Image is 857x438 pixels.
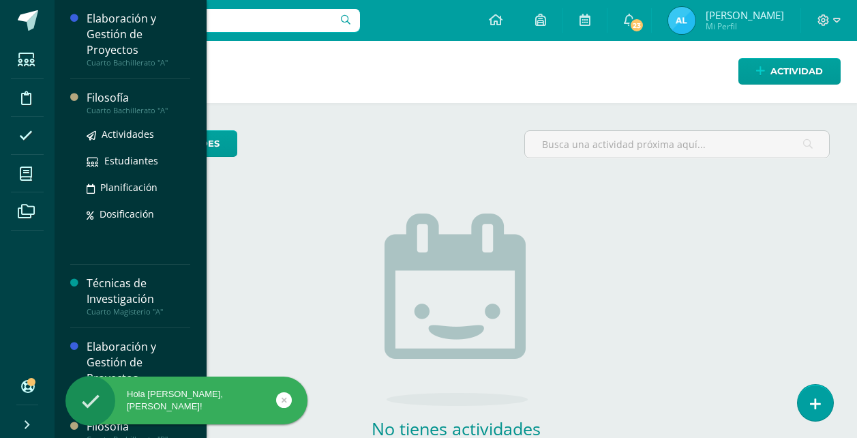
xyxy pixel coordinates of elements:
[385,214,528,406] img: no_activities.png
[87,58,190,68] div: Cuarto Bachillerato "A"
[87,106,190,115] div: Cuarto Bachillerato "A"
[102,128,154,141] span: Actividades
[87,90,190,106] div: Filosofía
[668,7,695,34] img: e80d1606b567dfa722bc6faa0bb51974.png
[104,154,158,167] span: Estudiantes
[87,206,190,222] a: Dosificación
[65,388,307,413] div: Hola [PERSON_NAME], [PERSON_NAME]!
[770,59,823,84] span: Actividad
[87,90,190,115] a: FilosofíaCuarto Bachillerato "A"
[100,181,157,194] span: Planificación
[100,207,154,220] span: Dosificación
[706,20,784,32] span: Mi Perfil
[87,153,190,169] a: Estudiantes
[87,11,190,68] a: Elaboración y Gestión de ProyectosCuarto Bachillerato "A"
[706,8,784,22] span: [PERSON_NAME]
[87,179,190,195] a: Planificación
[71,41,841,103] h1: Actividades
[87,307,190,317] div: Cuarto Magisterio "A"
[87,339,190,386] div: Elaboración y Gestión de Proyectos
[87,126,190,142] a: Actividades
[87,276,190,317] a: Técnicas de InvestigaciónCuarto Magisterio "A"
[525,131,829,158] input: Busca una actividad próxima aquí...
[87,339,190,396] a: Elaboración y Gestión de ProyectosCuarto Bachillerato "B"
[629,18,644,33] span: 23
[87,276,190,307] div: Técnicas de Investigación
[87,11,190,58] div: Elaboración y Gestión de Proyectos
[63,9,360,32] input: Busca un usuario...
[738,58,841,85] a: Actividad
